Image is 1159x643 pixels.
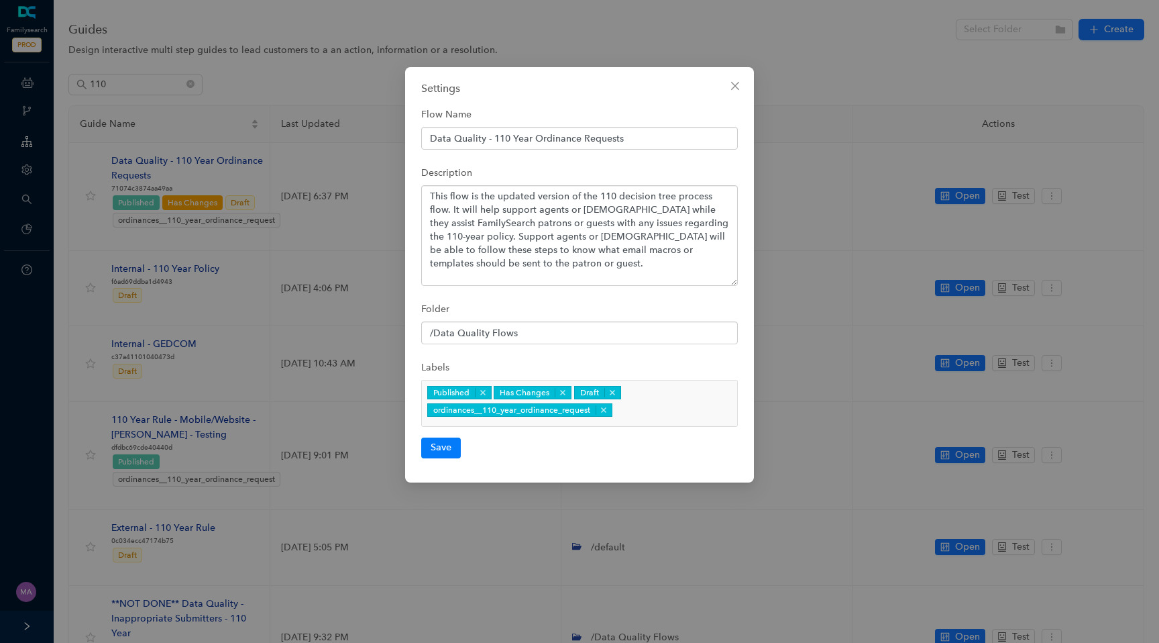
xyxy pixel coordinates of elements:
[421,81,738,97] div: Settings
[427,403,612,417] div: ordinances__110_year_ordinance_request
[730,81,740,91] span: close
[421,438,461,458] button: Save
[494,386,571,399] div: Has Changes
[614,403,729,421] input: null
[421,355,449,380] label: Labels
[724,75,746,97] button: Close
[421,102,472,127] label: Flow Name
[427,386,492,399] div: Published
[596,405,611,415] button: Remove item: 'ordinances__110_year_ordinance_request'
[574,386,621,399] div: Draft
[604,388,620,397] button: Remove item: 'Draft'
[555,388,570,397] button: Remove item: 'Has Changes'
[421,297,449,321] label: Folder
[421,160,472,185] label: Description
[475,388,490,397] button: Remove item: 'Published'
